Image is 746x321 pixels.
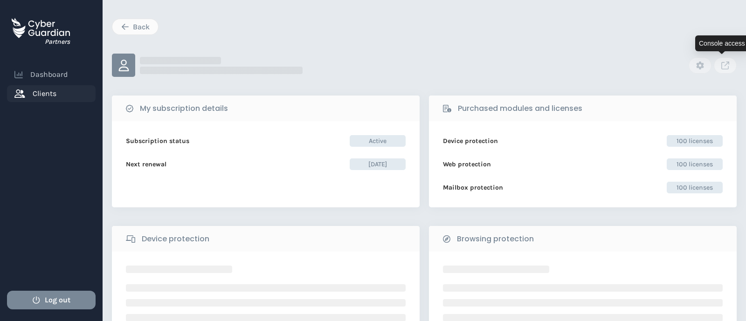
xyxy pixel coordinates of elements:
[45,38,70,46] h3: Partners
[7,85,96,102] a: Clients
[667,158,723,170] span: 100 licenses
[30,69,68,80] span: Dashboard
[12,12,70,48] a: Partners
[667,182,723,193] span: 100 licenses
[667,135,723,147] span: 100 licenses
[112,19,159,35] button: Back
[457,233,534,245] b: Browsing protection
[7,66,96,83] a: Dashboard
[126,159,166,169] b: Next renewal
[443,183,503,192] b: Mailbox protection
[443,159,491,169] b: Web protection
[126,136,189,146] b: Subscription status
[350,135,406,147] span: Active
[140,103,228,114] b: My subscription details
[119,21,151,33] div: Back
[458,103,582,114] b: Purchased modules and licenses
[714,57,737,74] a: Link to client console
[142,233,209,245] b: Device protection
[45,294,70,306] span: Log out
[33,88,56,99] span: Clients
[350,158,406,170] span: [DATE]
[7,291,96,309] button: Log out
[443,136,498,146] b: Device protection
